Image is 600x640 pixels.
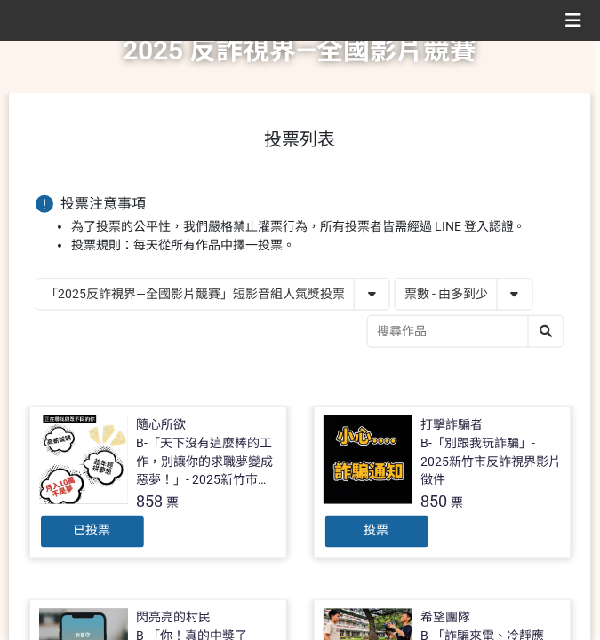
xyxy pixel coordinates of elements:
span: 850 [421,493,448,511]
div: 閃亮亮的村民 [137,609,212,628]
span: 已投票 [74,524,111,538]
span: 票 [167,496,180,510]
span: 投票注意事項 [60,195,146,212]
div: 打擊詐騙者 [421,415,484,434]
li: 投票規則：每天從所有作品中擇一投票。 [71,236,564,255]
span: 投票 [364,524,389,538]
input: 搜尋作品 [368,316,564,347]
span: 票 [452,496,464,510]
div: B-「別跟我玩詐騙」- 2025新竹市反詐視界影片徵件 [421,434,562,490]
div: B-「天下沒有這麼棒的工作，別讓你的求職夢變成惡夢！」- 2025新竹市反詐視界影片徵件 [137,434,277,490]
li: 為了投票的公平性，我們嚴格禁止灌票行為，所有投票者皆需經過 LINE 登入認證。 [71,217,564,236]
h1: 投票列表 [36,129,564,150]
div: 希望團隊 [421,609,471,628]
a: 隨心所欲B-「天下沒有這麼棒的工作，別讓你的求職夢變成惡夢！」- 2025新竹市反詐視界影片徵件858票已投票 [29,406,287,559]
h1: 2025 反詐視界—全國影片競賽 [124,8,477,93]
span: 858 [137,493,164,511]
a: 打擊詐騙者B-「別跟我玩詐騙」- 2025新竹市反詐視界影片徵件850票投票 [314,406,572,559]
div: 隨心所欲 [137,415,187,434]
